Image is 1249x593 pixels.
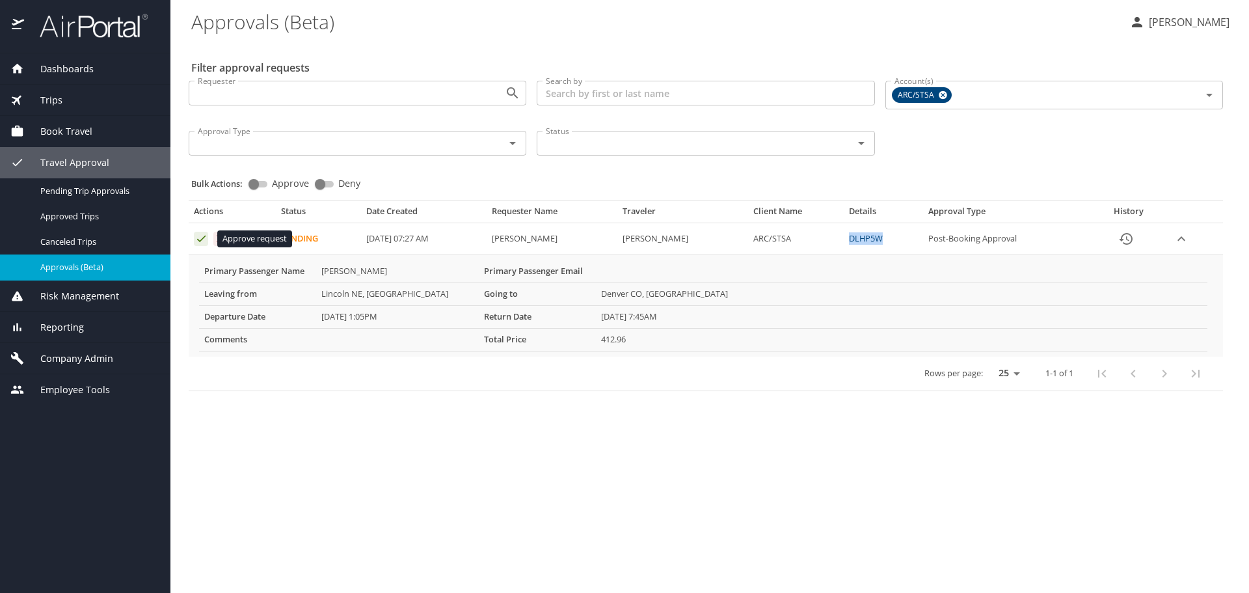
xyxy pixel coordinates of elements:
[479,260,596,283] th: Primary Passenger Email
[199,260,1207,352] table: More info for approvals
[487,223,617,255] td: [PERSON_NAME]
[1200,86,1218,104] button: Open
[316,283,479,305] td: Lincoln NE, [GEOGRAPHIC_DATA]
[479,305,596,328] th: Return Date
[617,206,748,223] th: Traveler
[40,261,155,273] span: Approvals (Beta)
[24,352,113,366] span: Company Admin
[24,93,62,107] span: Trips
[1110,223,1142,255] button: History
[504,84,522,102] button: Open
[748,206,844,223] th: Client Name
[25,13,148,38] img: airportal-logo.png
[487,206,617,223] th: Requester Name
[191,178,253,189] p: Bulk Actions:
[748,223,844,255] td: ARC/STSA
[596,305,1207,328] td: [DATE] 7:45AM
[24,320,84,335] span: Reporting
[40,236,155,248] span: Canceled Trips
[24,383,110,397] span: Employee Tools
[191,57,310,78] h2: Filter approval requests
[189,206,1223,391] table: Approval table
[537,81,874,105] input: Search by first or last name
[504,134,522,152] button: Open
[276,223,360,255] td: Pending
[892,87,952,103] div: ARC/STSA
[276,206,360,223] th: Status
[199,260,316,283] th: Primary Passenger Name
[12,13,25,38] img: icon-airportal.png
[596,283,1207,305] td: Denver CO, [GEOGRAPHIC_DATA]
[199,328,316,351] th: Comments
[844,206,923,223] th: Details
[316,260,479,283] td: [PERSON_NAME]
[191,1,1119,42] h1: Approvals (Beta)
[361,223,487,255] td: [DATE] 07:27 AM
[923,223,1091,255] td: Post-Booking Approval
[617,223,748,255] td: [PERSON_NAME]
[849,232,883,244] a: DLHP5W
[852,134,870,152] button: Open
[40,210,155,223] span: Approved Trips
[1145,14,1229,30] p: [PERSON_NAME]
[199,305,316,328] th: Departure Date
[893,89,942,102] span: ARC/STSA
[988,364,1025,383] select: rows per page
[1124,10,1235,34] button: [PERSON_NAME]
[272,179,309,188] span: Approve
[316,305,479,328] td: [DATE] 1:05PM
[361,206,487,223] th: Date Created
[199,283,316,305] th: Leaving from
[1172,229,1191,249] button: expand row
[479,283,596,305] th: Going to
[40,185,155,197] span: Pending Trip Approvals
[1091,206,1166,223] th: History
[596,328,1207,351] td: 412.96
[924,369,983,378] p: Rows per page:
[24,156,109,170] span: Travel Approval
[213,232,228,246] button: Deny request
[923,206,1091,223] th: Approval Type
[24,289,119,303] span: Risk Management
[1045,369,1073,378] p: 1-1 of 1
[479,328,596,351] th: Total Price
[189,206,276,223] th: Actions
[24,62,94,76] span: Dashboards
[338,179,360,188] span: Deny
[24,124,92,139] span: Book Travel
